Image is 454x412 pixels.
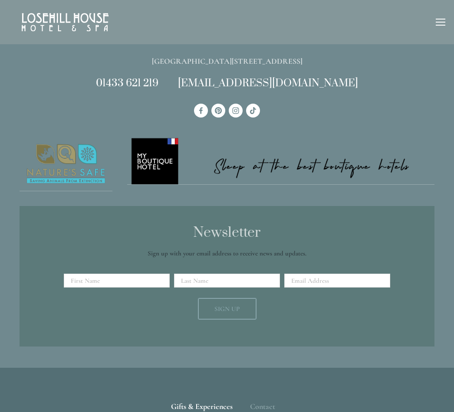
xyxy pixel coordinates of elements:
a: Nature's Safe - Logo [20,137,112,192]
span: Sign Up [214,305,240,313]
input: Email Address [284,274,390,288]
h2: Newsletter [67,225,387,241]
a: TikTok [246,104,260,118]
img: Losehill House [22,13,109,31]
p: Sign up with your email address to receive news and updates. [67,248,387,258]
input: First Name [64,274,170,288]
button: Sign Up [198,298,257,320]
img: My Boutique Hotel - Logo [127,137,435,185]
input: Last Name [174,274,280,288]
img: Nature's Safe - Logo [20,137,112,191]
a: Instagram [229,104,243,118]
a: 01433 621 219 [96,77,158,90]
a: Losehill House Hotel & Spa [194,104,208,118]
p: [GEOGRAPHIC_DATA][STREET_ADDRESS] [20,55,434,68]
span: Gifts & Experiences [171,402,233,411]
a: Pinterest [211,104,225,118]
a: [EMAIL_ADDRESS][DOMAIN_NAME] [178,77,358,90]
